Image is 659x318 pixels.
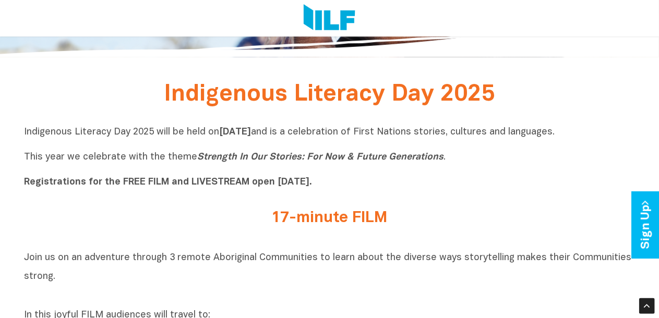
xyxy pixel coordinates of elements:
[134,210,525,227] h2: 17-minute FILM
[25,253,632,281] span: Join us on an adventure through 3 remote Aboriginal Communities to learn about the diverse ways s...
[198,153,444,162] i: Strength In Our Stories: For Now & Future Generations
[304,4,355,32] img: Logo
[220,128,251,137] b: [DATE]
[639,298,655,314] div: Scroll Back to Top
[164,84,495,105] span: Indigenous Literacy Day 2025
[25,178,313,187] b: Registrations for the FREE FILM and LIVESTREAM open [DATE].
[25,126,635,189] p: Indigenous Literacy Day 2025 will be held on and is a celebration of First Nations stories, cultu...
